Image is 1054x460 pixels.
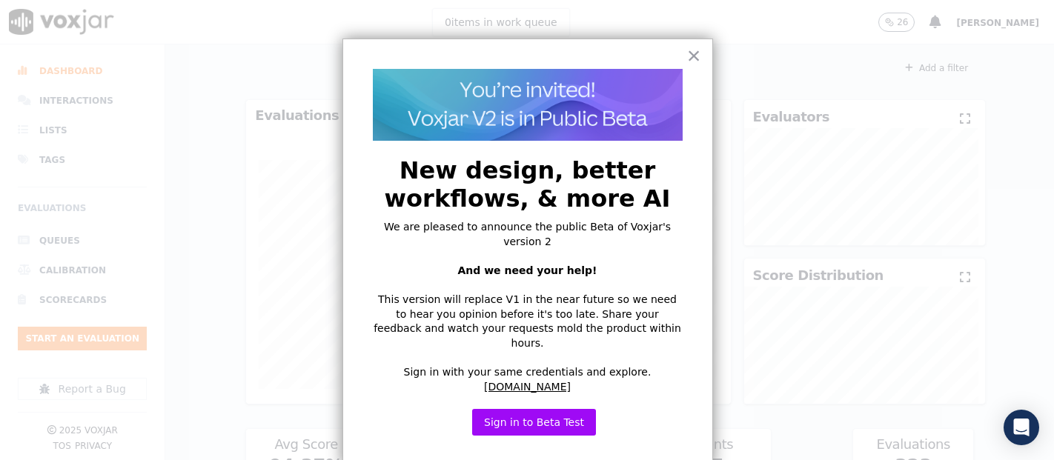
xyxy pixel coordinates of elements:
[687,44,701,67] button: Close
[1004,410,1039,445] div: Open Intercom Messenger
[404,366,652,378] span: Sign in with your same credentials and explore.
[373,156,683,213] h2: New design, better workflows, & more AI
[373,293,683,350] p: This version will replace V1 in the near future so we need to hear you opinion before it's too la...
[457,264,597,276] strong: And we need your help!
[472,409,596,436] button: Sign in to Beta Test
[373,220,683,249] p: We are pleased to announce the public Beta of Voxjar's version 2
[484,381,571,393] a: [DOMAIN_NAME]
